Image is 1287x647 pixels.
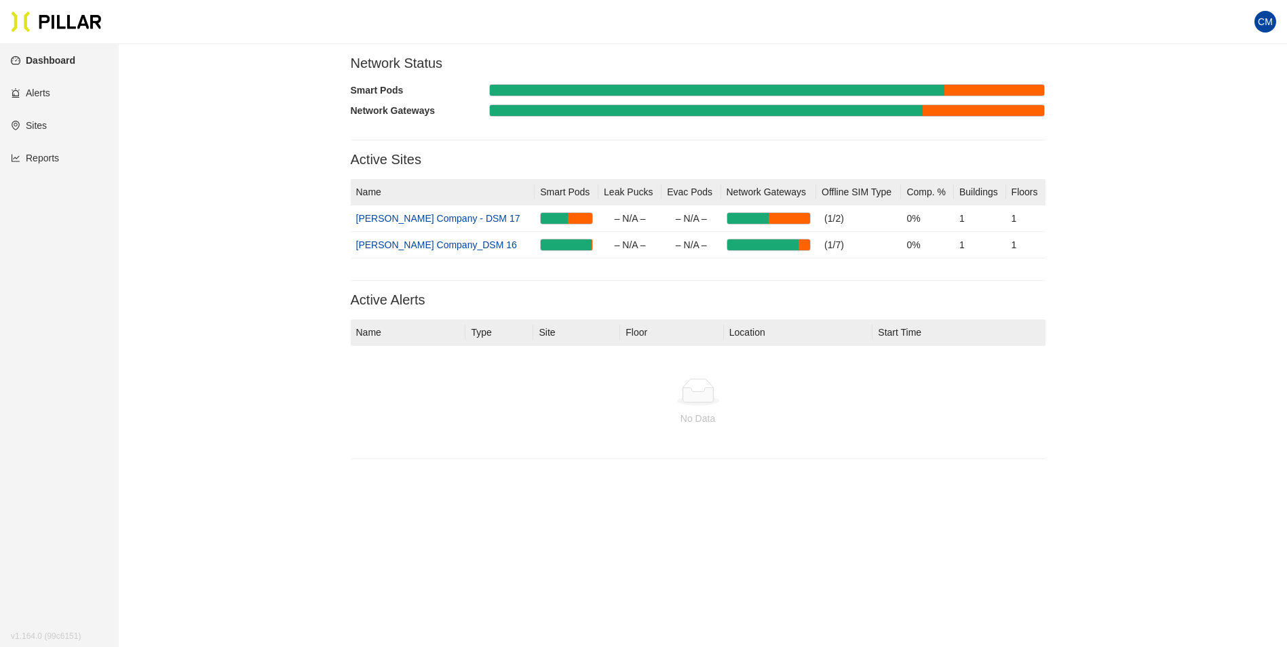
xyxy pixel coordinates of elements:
a: line-chartReports [11,153,59,163]
th: Evac Pods [661,179,721,205]
th: Name [351,179,535,205]
div: – N/A – [604,211,656,226]
th: Offline SIM Type [816,179,901,205]
a: dashboardDashboard [11,55,75,66]
td: 1 [954,232,1006,258]
td: 0% [901,232,953,258]
th: Type [465,319,533,346]
div: Network Gateways [351,103,490,118]
h3: Active Alerts [351,292,1045,309]
th: Comp. % [901,179,953,205]
h3: Active Sites [351,151,1045,168]
th: Location [724,319,873,346]
td: 1 [1006,232,1045,258]
h3: Network Status [351,55,1045,72]
a: alertAlerts [11,87,50,98]
td: 0% [901,205,953,232]
th: Leak Pucks [598,179,661,205]
td: 1 [1006,205,1045,232]
th: Floor [620,319,724,346]
span: (1/7) [824,239,844,250]
span: CM [1258,11,1273,33]
th: Site [533,319,620,346]
div: – N/A – [667,211,715,226]
th: Floors [1006,179,1045,205]
div: No Data [362,411,1035,426]
a: [PERSON_NAME] Company_DSM 16 [356,239,517,250]
a: [PERSON_NAME] Company - DSM 17 [356,213,520,224]
td: 1 [954,205,1006,232]
div: – N/A – [604,237,656,252]
img: Pillar Technologies [11,11,102,33]
div: Smart Pods [351,83,490,98]
th: Buildings [954,179,1006,205]
div: – N/A – [667,237,715,252]
span: (1/2) [824,213,844,224]
th: Smart Pods [535,179,598,205]
a: environmentSites [11,120,47,131]
th: Name [351,319,466,346]
th: Start Time [872,319,1045,346]
th: Network Gateways [721,179,817,205]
